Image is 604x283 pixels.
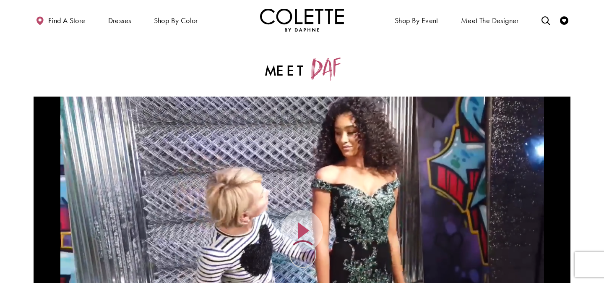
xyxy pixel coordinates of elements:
a: Toggle search [539,8,552,31]
span: Shop by color [154,16,198,25]
span: Dresses [106,8,133,31]
a: Check Wishlist [558,8,570,31]
span: Shop By Event [395,16,438,25]
span: Find a store [48,16,86,25]
a: Find a store [34,8,87,31]
span: Shop by color [152,8,200,31]
button: Play Video [281,210,323,252]
a: Visit Home Page [260,8,344,31]
img: Colette by Daphne [260,8,344,31]
span: Dresses [108,16,131,25]
h2: Meet [124,58,480,79]
span: Meet the designer [461,16,519,25]
span: Daf [310,58,338,79]
span: Shop By Event [393,8,440,31]
a: Meet the designer [459,8,521,31]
